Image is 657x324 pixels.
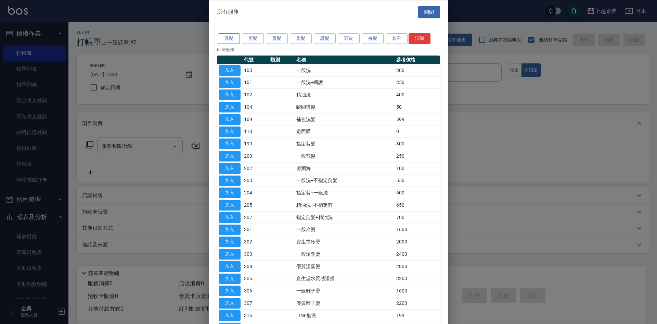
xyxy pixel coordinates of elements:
td: 400 [395,88,440,101]
td: 200 [242,150,269,162]
td: 203 [242,175,269,187]
button: 其它 [386,33,408,44]
button: 關閉 [418,5,440,18]
button: 染髮 [290,33,312,44]
td: 110 [242,125,269,138]
button: 加入 [219,114,241,124]
td: 301 [242,224,269,236]
td: 資生堂水質感湯燙 [295,273,395,285]
button: 加入 [219,163,241,173]
button: 加入 [219,298,241,309]
td: 一般洗+瞬護 [295,76,395,89]
td: 100 [242,64,269,76]
td: 3200 [395,273,440,285]
td: 600 [395,187,440,199]
button: 加入 [219,224,241,235]
td: 315 [242,309,269,322]
button: 加入 [219,151,241,161]
button: 頭皮 [338,33,360,44]
button: 接髮 [362,33,384,44]
button: 加入 [219,102,241,112]
th: 代號 [242,55,269,64]
td: 202 [242,162,269,175]
button: 加入 [219,188,241,198]
button: 加入 [219,77,241,88]
p: 62 筆服務 [217,46,440,52]
td: 109 [242,113,269,125]
button: 護髮 [314,33,336,44]
button: 加入 [219,175,241,186]
th: 參考價格 [395,55,440,64]
td: 303 [242,248,269,260]
span: 所有服務 [217,8,239,15]
td: 一般剪髮 [295,150,395,162]
td: 199 [242,137,269,150]
td: 送面膜 [295,125,395,138]
button: 清除 [409,33,430,44]
button: 加入 [219,65,241,75]
td: 102 [242,88,269,101]
td: 204 [242,187,269,199]
button: 剪髮 [242,33,264,44]
td: 指定剪髮 [295,137,395,150]
td: 資生堂冷燙 [295,236,395,248]
th: 名稱 [295,55,395,64]
td: 550 [395,175,440,187]
td: 一般洗+不指定剪髮 [295,175,395,187]
td: 精油洗+不指定剪 [295,199,395,211]
td: 2000 [395,236,440,248]
button: 加入 [219,212,241,223]
td: 700 [395,211,440,224]
td: 599 [395,113,440,125]
td: 205 [242,199,269,211]
td: 0 [395,125,440,138]
button: 加入 [219,89,241,100]
td: 104 [242,101,269,113]
button: 加入 [219,261,241,272]
button: 加入 [219,310,241,321]
td: 1600 [395,224,440,236]
td: 補色洗髮 [295,113,395,125]
td: 2800 [395,260,440,273]
td: 302 [242,236,269,248]
td: 305 [242,273,269,285]
td: 307 [242,297,269,309]
td: 指定剪+一般洗 [295,187,395,199]
td: 2400 [395,248,440,260]
td: 瞬間護髮 [295,101,395,113]
td: LINE酷洗 [295,309,395,322]
td: 一般冷燙 [295,224,395,236]
td: 650 [395,199,440,211]
td: 一般洗 [295,64,395,76]
td: 250 [395,150,440,162]
button: 加入 [219,126,241,137]
td: 指定剪髮+精油洗 [295,211,395,224]
td: 2200 [395,297,440,309]
td: 1600 [395,285,440,297]
td: 一般溫塑燙 [295,248,395,260]
td: 207 [242,211,269,224]
td: 350 [395,76,440,89]
td: 優質離子燙 [295,297,395,309]
td: 304 [242,260,269,273]
td: 300 [395,64,440,76]
button: 加入 [219,139,241,149]
td: 剪瀏海 [295,162,395,175]
button: 洗髮 [218,33,240,44]
td: 100 [395,162,440,175]
td: 優質溫塑燙 [295,260,395,273]
th: 類別 [269,55,295,64]
button: 加入 [219,273,241,284]
td: 306 [242,285,269,297]
button: 燙髮 [266,33,288,44]
button: 加入 [219,249,241,260]
td: 101 [242,76,269,89]
td: 199 [395,309,440,322]
td: 一般離子燙 [295,285,395,297]
td: 50 [395,101,440,113]
button: 加入 [219,237,241,247]
button: 加入 [219,200,241,211]
button: 加入 [219,286,241,296]
td: 精油洗 [295,88,395,101]
td: 300 [395,137,440,150]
